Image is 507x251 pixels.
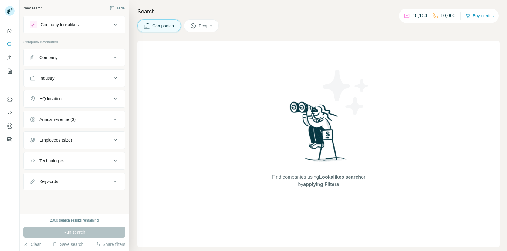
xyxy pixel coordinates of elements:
[5,134,15,145] button: Feedback
[39,178,58,184] div: Keywords
[52,241,83,247] button: Save search
[319,65,373,120] img: Surfe Illustration - Stars
[5,26,15,36] button: Quick start
[24,174,125,189] button: Keywords
[39,75,55,81] div: Industry
[24,112,125,127] button: Annual revenue ($)
[39,137,72,143] div: Employees (size)
[303,182,339,187] span: applying Filters
[5,66,15,77] button: My lists
[5,94,15,105] button: Use Surfe on LinkedIn
[441,12,455,19] p: 10,000
[95,241,125,247] button: Share filters
[5,107,15,118] button: Use Surfe API
[39,54,58,60] div: Company
[24,71,125,85] button: Industry
[24,91,125,106] button: HQ location
[50,218,99,223] div: 2000 search results remaining
[152,23,174,29] span: Companies
[39,158,64,164] div: Technologies
[5,52,15,63] button: Enrich CSV
[5,121,15,132] button: Dashboard
[465,12,494,20] button: Buy credits
[412,12,427,19] p: 10,104
[106,4,129,13] button: Hide
[23,5,42,11] div: New search
[319,174,361,180] span: Lookalikes search
[23,40,125,45] p: Company information
[24,17,125,32] button: Company lookalikes
[39,96,62,102] div: HQ location
[137,7,500,16] h4: Search
[5,39,15,50] button: Search
[23,241,41,247] button: Clear
[287,100,350,168] img: Surfe Illustration - Woman searching with binoculars
[41,22,79,28] div: Company lookalikes
[39,116,76,122] div: Annual revenue ($)
[199,23,213,29] span: People
[270,174,367,188] span: Find companies using or by
[24,153,125,168] button: Technologies
[24,50,125,65] button: Company
[24,133,125,147] button: Employees (size)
